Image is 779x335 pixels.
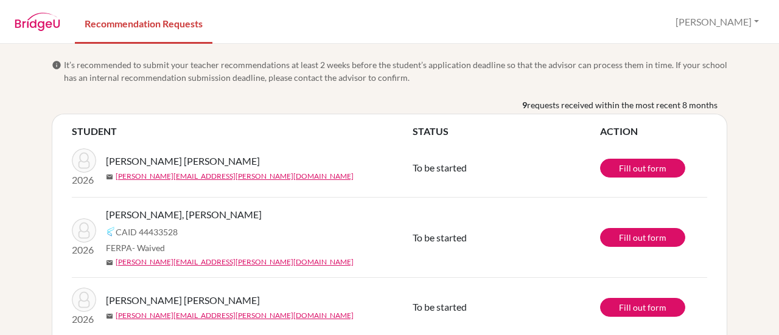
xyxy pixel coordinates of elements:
[106,154,260,168] span: [PERSON_NAME] [PERSON_NAME]
[116,171,354,182] a: [PERSON_NAME][EMAIL_ADDRESS][PERSON_NAME][DOMAIN_NAME]
[72,312,96,326] p: 2026
[72,173,96,187] p: 2026
[106,227,116,237] img: Common App logo
[600,298,685,317] a: Fill out form
[132,243,165,253] span: - Waived
[64,58,727,84] span: It’s recommended to submit your teacher recommendations at least 2 weeks before the student’s app...
[72,124,413,139] th: STUDENT
[72,288,96,312] img: López Espinoza, Roberto
[116,257,354,268] a: [PERSON_NAME][EMAIL_ADDRESS][PERSON_NAME][DOMAIN_NAME]
[106,313,113,320] span: mail
[72,148,96,173] img: Betancourt Ramos, Valentina
[72,243,96,257] p: 2026
[116,310,354,321] a: [PERSON_NAME][EMAIL_ADDRESS][PERSON_NAME][DOMAIN_NAME]
[413,162,467,173] span: To be started
[670,10,764,33] button: [PERSON_NAME]
[72,218,96,243] img: Avila Santos, Valeria
[522,98,527,111] b: 9
[106,173,113,181] span: mail
[600,228,685,247] a: Fill out form
[15,13,60,31] img: BridgeU logo
[413,232,467,243] span: To be started
[413,124,600,139] th: STATUS
[116,226,178,238] span: CAID 44433528
[75,2,212,44] a: Recommendation Requests
[106,207,262,222] span: [PERSON_NAME], [PERSON_NAME]
[600,159,685,178] a: Fill out form
[600,124,707,139] th: ACTION
[52,60,61,70] span: info
[527,98,718,111] span: requests received within the most recent 8 months
[413,301,467,313] span: To be started
[106,259,113,266] span: mail
[106,293,260,308] span: [PERSON_NAME] [PERSON_NAME]
[106,241,165,254] span: FERPA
